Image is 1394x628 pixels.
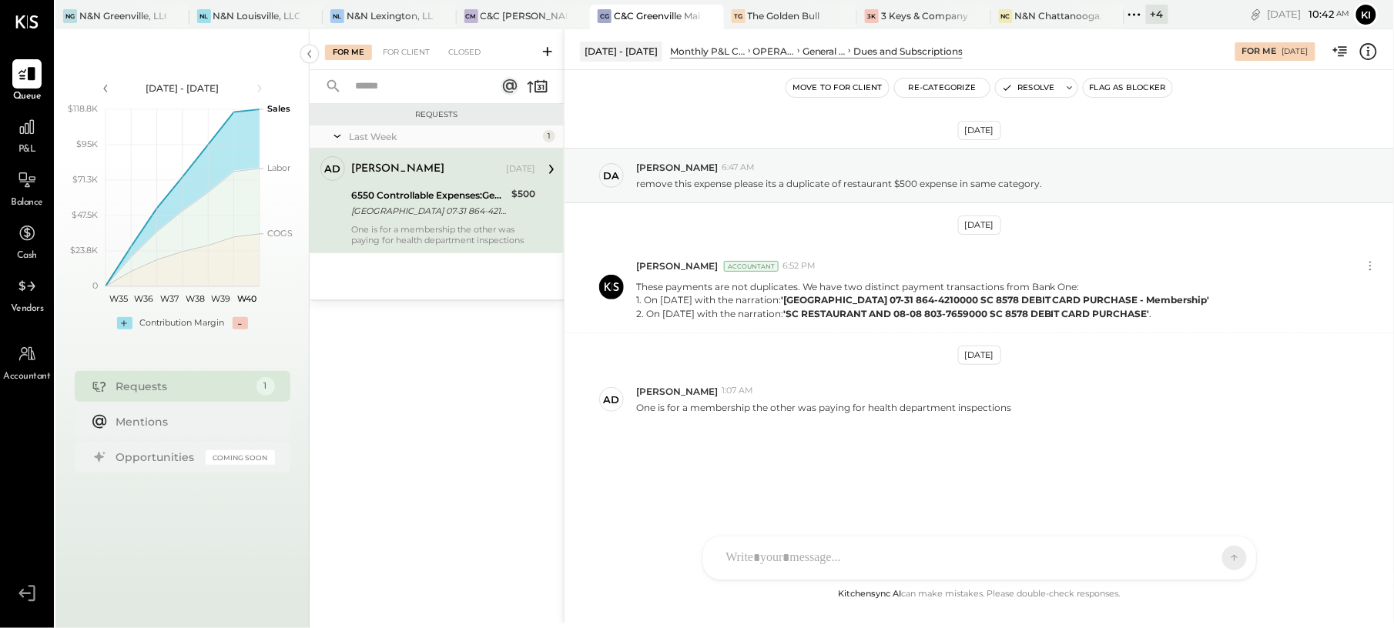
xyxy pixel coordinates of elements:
div: + 4 [1146,5,1168,24]
div: [DATE] - [DATE] [580,42,662,61]
div: 1 [543,130,555,142]
div: 3K [865,9,879,23]
div: Closed [441,45,488,60]
div: For Me [325,45,372,60]
text: W37 [160,293,179,304]
div: Opportunities [116,449,198,465]
div: [PERSON_NAME] [351,162,444,177]
text: W36 [134,293,153,304]
div: [DATE] [1282,46,1309,57]
span: 6:47 AM [722,162,755,174]
div: 1 [256,377,275,396]
div: One is for a membership the other was paying for health department inspections [351,224,535,246]
text: W40 [236,293,256,304]
div: N&N Greenville, LLC [79,9,166,22]
div: Dues and Subscriptions [853,45,963,58]
text: $95K [76,139,98,149]
div: N&N Louisville, LLC [213,9,300,22]
div: CG [598,9,612,23]
span: Balance [11,196,43,210]
div: ad [604,392,620,407]
div: Requests [116,379,249,394]
button: Flag as Blocker [1084,78,1172,97]
div: NG [63,9,77,23]
div: [DATE] [506,163,535,175]
span: [PERSON_NAME] [636,161,718,174]
p: One is for a membership the other was paying for health department inspections [636,401,1011,414]
div: NC [999,9,1013,23]
div: N&N Lexington, LLC [347,9,434,22]
span: Cash [17,249,37,263]
a: Cash [1,219,53,263]
div: NL [330,9,344,23]
div: Contribution Margin [140,317,225,329]
div: - [233,317,248,329]
text: $71.3K [72,174,98,185]
strong: 'SC RESTAURANT AND 08-08 803-7659000 SC 8578 DEBIT CARD PURCHASE' [783,308,1150,319]
span: P&L [18,143,36,157]
text: Labor [267,162,290,173]
p: These payments are not duplicates. We have two distinct payment transactions from Bank One: 1. On... [636,280,1212,319]
a: Balance [1,165,53,210]
text: $23.8K [70,245,98,256]
div: Requests [317,109,556,120]
div: 3 Keys & Company [881,9,968,22]
span: [PERSON_NAME] [636,385,718,398]
div: Monthly P&L Comparison [670,45,746,58]
text: W35 [109,293,127,304]
div: $500 [511,186,535,202]
div: Last Week [349,130,539,143]
div: + [117,317,132,329]
div: da [604,169,620,183]
a: Vendors [1,272,53,316]
text: W39 [211,293,230,304]
a: Accountant [1,339,53,384]
div: C&C Greenville Main, LLC [614,9,701,22]
div: For Client [375,45,437,60]
button: Move to for client [786,78,889,97]
span: 1:07 AM [722,385,753,397]
div: [DATE] [958,121,1001,140]
span: 6:52 PM [782,260,816,272]
div: [DATE] [1268,7,1350,22]
div: NL [197,9,211,23]
div: CM [464,9,478,23]
text: 0 [92,280,98,291]
p: remove this expense please its a duplicate of restaurant $500 expense in same category. [636,177,1042,190]
button: Re-Categorize [895,78,990,97]
text: $118.8K [68,103,98,114]
text: Sales [267,103,290,114]
button: Resolve [996,78,1061,97]
div: Accountant [724,261,779,272]
div: The Golden Bull [748,9,820,22]
div: TG [732,9,746,23]
span: [PERSON_NAME] [636,259,718,272]
div: 6550 Controllable Expenses:General & Administrative Expenses:Dues and Subscriptions [351,188,507,203]
button: Ki [1354,2,1379,27]
strong: '[GEOGRAPHIC_DATA] 07-31 864-4210000 SC 8578 DEBIT CARD PURCHASE - Membership' [781,294,1210,306]
div: For Me [1242,45,1277,58]
div: copy link [1248,6,1264,22]
span: Vendors [11,302,44,316]
div: N&N Chattanooga, LLC [1015,9,1102,22]
div: Mentions [116,414,267,429]
div: ad [325,162,341,176]
div: [DATE] [958,346,1001,365]
a: Queue [1,59,53,104]
span: Queue [13,90,42,104]
div: [DATE] - [DATE] [117,82,248,95]
div: Coming Soon [206,450,275,465]
text: W38 [186,293,205,304]
div: General & Administrative Expenses [803,45,846,58]
div: [DATE] [958,215,1001,235]
span: Accountant [4,370,51,384]
a: P&L [1,112,53,157]
text: COGS [267,228,293,239]
text: $47.5K [72,209,98,220]
div: [GEOGRAPHIC_DATA] 07-31 864-4210000 SC 8578 DEBIT CARD PURCHASE-Membership [351,203,507,219]
div: OPERATING EXPENSES (EBITDA) [753,45,795,58]
div: C&C [PERSON_NAME] LLC [481,9,568,22]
